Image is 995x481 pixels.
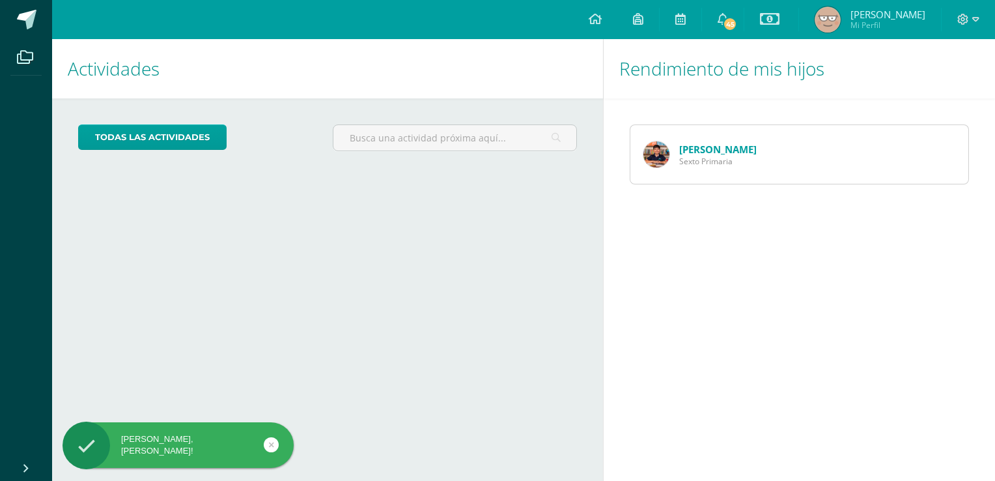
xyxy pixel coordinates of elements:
h1: Rendimiento de mis hijos [619,39,979,98]
input: Busca una actividad próxima aquí... [333,125,576,151]
img: 3d529f76383a7e8d2a9e1431d04dd1a6.png [815,7,841,33]
img: 15e3ec3a13b75c627020e228ccf863e8.png [643,141,669,168]
span: [PERSON_NAME] [850,8,925,21]
span: Sexto Primaria [679,156,757,167]
span: 45 [723,17,737,31]
h1: Actividades [68,39,587,98]
a: todas las Actividades [78,124,227,150]
span: Mi Perfil [850,20,925,31]
a: [PERSON_NAME] [679,143,757,156]
div: [PERSON_NAME], [PERSON_NAME]! [63,433,294,457]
